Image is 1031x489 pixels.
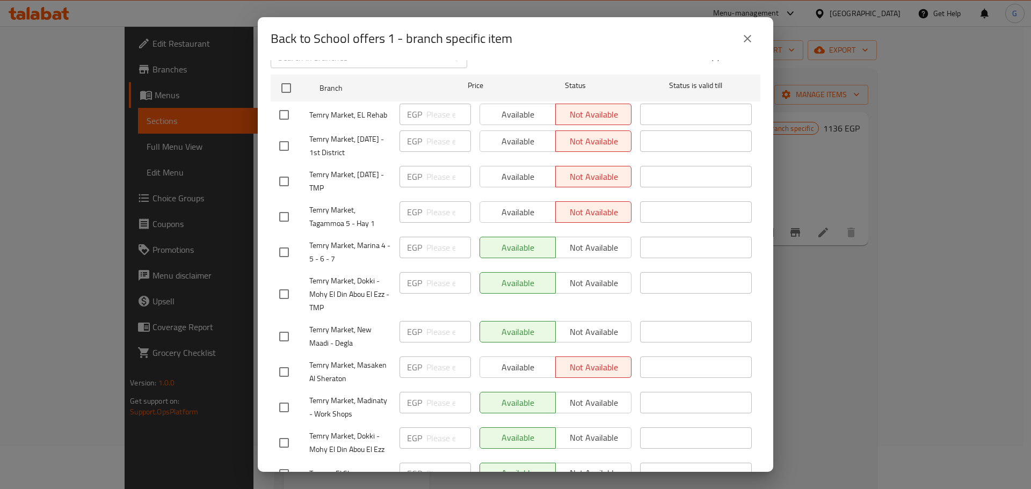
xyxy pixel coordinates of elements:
[407,206,422,218] p: EGP
[426,427,471,449] input: Please enter price
[309,168,391,195] span: Temry Market, [DATE] - TMP
[309,108,391,122] span: Temry Market, EL Rehab
[271,30,512,47] h2: Back to School offers 1 - branch specific item
[407,241,422,254] p: EGP
[407,108,422,121] p: EGP
[309,133,391,159] span: Temry Market, [DATE] - 1st District
[426,166,471,187] input: Please enter price
[320,82,431,95] span: Branch
[309,323,391,350] span: Temry Market, New Maadi - Degla
[426,463,471,484] input: Please enter price
[309,429,391,456] span: Temry Market, Dokki - Mohy El Din Abou El Ezz
[407,325,422,338] p: EGP
[640,79,752,92] span: Status is valid till
[407,467,422,480] p: EGP
[407,432,422,444] p: EGP
[309,467,391,480] span: Temry - El Shouroq
[440,79,511,92] span: Price
[426,104,471,125] input: Please enter price
[680,52,760,63] p: 0 branche(s) are selected
[407,361,422,374] p: EGP
[407,170,422,183] p: EGP
[426,356,471,378] input: Please enter price
[407,135,422,148] p: EGP
[309,359,391,385] span: Temry Market, Masaken Al Sheraton
[520,79,631,92] span: Status
[309,274,391,315] span: Temry Market, Dokki - Mohy El Din Abou El Ezz - TMP
[407,276,422,289] p: EGP
[309,239,391,266] span: Temry Market, Marina 4 - 5 - 6 - 7
[426,272,471,294] input: Please enter price
[407,396,422,409] p: EGP
[735,26,760,52] button: close
[426,201,471,223] input: Please enter price
[426,321,471,342] input: Please enter price
[426,392,471,413] input: Please enter price
[309,203,391,230] span: Temry Market, Tagammoa 5 - Hay 1
[426,237,471,258] input: Please enter price
[309,394,391,421] span: Temry Market, Madinaty - Work Shops
[426,130,471,152] input: Please enter price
